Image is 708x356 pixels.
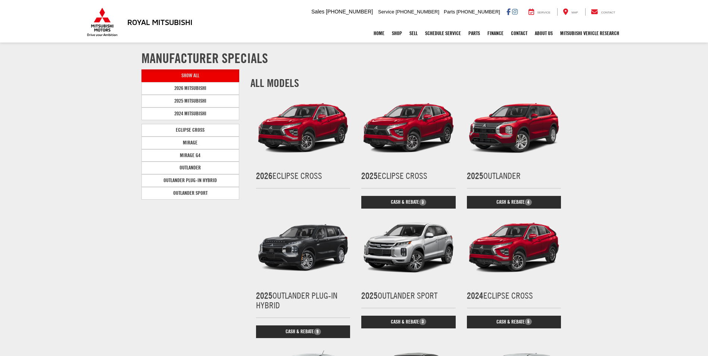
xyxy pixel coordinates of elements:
a: Shop [388,24,406,43]
img: Mitsubishi [85,7,119,37]
a: Show All [141,69,240,82]
h3: Royal Mitsubishi [127,18,193,26]
h3: Outlander Sport [361,291,455,300]
span: 3 [419,318,426,325]
img: 2025 Mitsubishi Outlander Plug-In Hybrid [256,212,350,283]
img: 2026 Mitsubishi Eclipse Cross [256,93,350,163]
span: Contact [601,11,615,14]
a: Facebook: Click to visit our Facebook page [506,9,511,15]
a: Contact [507,24,531,43]
span: 2025 [467,171,483,181]
img: 2024 Mitsubishi Eclipse Cross [467,212,561,283]
a: Contact [585,8,621,16]
h3: Outlander Plug-In Hybrid [256,291,350,310]
h1: Manufacturer Specials [141,51,567,66]
span: 5 [525,318,532,325]
span: [PHONE_NUMBER] [326,9,373,15]
a: Parts: Opens in a new tab [465,24,484,43]
a: Outlander Sport [141,187,240,200]
a: About Us [531,24,556,43]
span: 2024 [467,290,483,301]
img: 2025 Mitsubishi Eclipse Cross [361,93,455,163]
a: Finance [484,24,507,43]
img: 2025 Mitsubishi Outlander [467,93,561,163]
a: Mirage [141,137,240,149]
a: Cash & Rebate9 [256,325,350,338]
img: 2025 Mitsubishi Outlander Sport [361,212,455,283]
a: Home [370,24,388,43]
a: 2026 Mitsubishi [141,82,240,95]
h3: Eclipse Cross [361,171,455,181]
a: Service [523,8,556,16]
a: Cash & Rebate5 [467,316,561,328]
span: [PHONE_NUMBER] [396,9,439,15]
a: Cash & Rebate3 [361,196,455,209]
span: [PHONE_NUMBER] [456,9,500,15]
h3: Eclipse Cross [467,291,561,300]
a: Cash & Rebate3 [361,316,455,328]
span: Service [378,9,394,15]
h3: Eclipse Cross [256,171,350,181]
a: 2024 Mitsubishi [141,107,240,120]
a: Map [557,8,583,16]
span: 4 [525,199,532,206]
span: 3 [419,199,426,206]
h2: All Models [250,77,567,89]
span: 2025 [361,171,378,181]
a: Eclipse Cross [141,124,240,137]
span: Sales [311,9,324,15]
span: 9 [314,328,321,335]
span: 2025 [256,290,272,301]
a: Sell [406,24,421,43]
span: Service [537,11,551,14]
h3: Outlander [467,171,561,181]
a: Instagram: Click to visit our Instagram page [512,9,518,15]
a: Cash & Rebate4 [467,196,561,209]
a: Outlander Plug-In Hybrid [141,174,240,187]
a: Mitsubishi Vehicle Research [556,24,623,43]
a: Mirage G4 [141,149,240,162]
span: 2025 [361,290,378,301]
span: Parts [444,9,455,15]
a: Outlander [141,162,240,174]
a: 2025 Mitsubishi [141,95,240,107]
a: Schedule Service: Opens in a new tab [421,24,465,43]
span: Map [571,11,578,14]
span: 2026 [256,171,272,181]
